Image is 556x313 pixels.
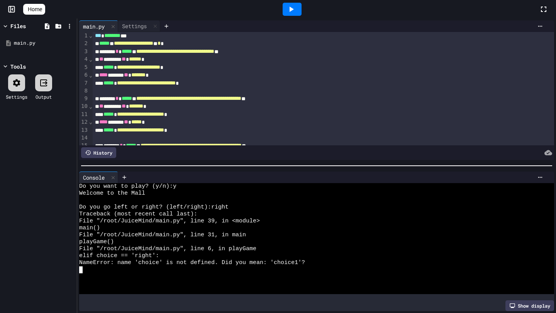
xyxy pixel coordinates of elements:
[79,79,89,87] div: 7
[89,56,93,62] span: Fold line
[10,22,26,30] div: Files
[79,239,114,246] span: playGame()
[28,5,42,13] span: Home
[79,142,89,150] div: 15
[79,22,108,30] div: main.py
[10,62,26,71] div: Tools
[79,71,89,79] div: 6
[79,190,145,197] span: Welcome to the Mall
[79,103,89,110] div: 10
[79,126,89,134] div: 13
[79,87,89,95] div: 8
[79,20,118,32] div: main.py
[89,72,93,78] span: Fold line
[79,48,89,56] div: 3
[6,93,27,100] div: Settings
[79,56,89,63] div: 4
[118,20,160,32] div: Settings
[79,218,260,225] span: File "/root/JuiceMind/main.py", line 39, in <module>
[79,252,159,259] span: elif choice == 'right':
[79,111,89,118] div: 11
[14,39,74,47] div: main.py
[79,211,197,218] span: Traceback (most recent call last):
[79,134,89,142] div: 14
[79,225,100,232] span: main()
[79,32,89,40] div: 1
[79,183,176,190] span: Do you want to play? (y/n):y
[79,246,256,252] span: File "/root/JuiceMind/main.py", line 6, in playGame
[79,173,108,182] div: Console
[79,259,305,266] span: NameError: name 'choice' is not defined. Did you mean: 'choice1'?
[79,172,118,183] div: Console
[23,4,45,15] a: Home
[79,40,89,47] div: 2
[81,147,116,158] div: History
[89,32,93,39] span: Fold line
[505,300,554,311] div: Show display
[79,232,246,239] span: File "/root/JuiceMind/main.py", line 31, in main
[36,93,52,100] div: Output
[79,118,89,126] div: 12
[79,95,89,103] div: 9
[89,119,93,125] span: Fold line
[89,103,93,109] span: Fold line
[79,64,89,71] div: 5
[79,204,229,211] span: Do you go left or right? (left/right):right
[118,22,151,30] div: Settings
